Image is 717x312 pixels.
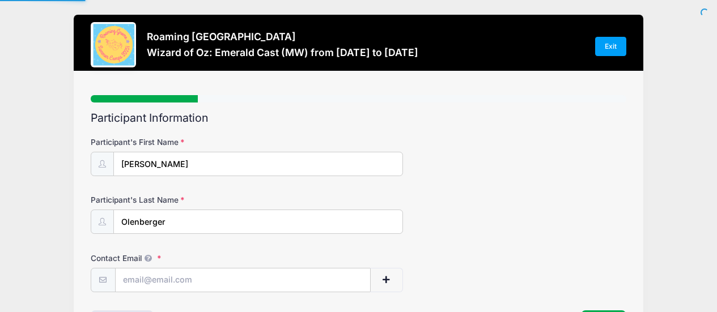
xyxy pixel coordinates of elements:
[147,46,418,58] h3: Wizard of Oz: Emerald Cast (MW) from [DATE] to [DATE]
[91,253,269,264] label: Contact Email
[595,37,627,56] a: Exit
[91,136,269,148] label: Participant's First Name
[91,194,269,206] label: Participant's Last Name
[142,254,155,263] span: We will send confirmations, payment reminders, and custom email messages to each address listed. ...
[91,112,627,125] h2: Participant Information
[115,268,371,292] input: email@email.com
[147,31,418,42] h3: Roaming [GEOGRAPHIC_DATA]
[113,152,404,176] input: Participant's First Name
[113,210,404,234] input: Participant's Last Name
